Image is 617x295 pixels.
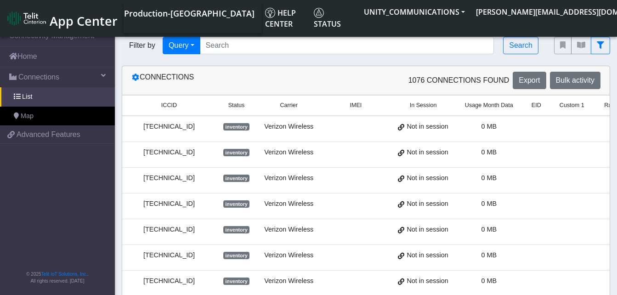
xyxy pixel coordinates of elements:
img: knowledge.svg [265,8,275,18]
a: Telit IoT Solutions, Inc. [41,272,87,277]
span: Carrier [280,101,298,110]
span: App Center [50,12,118,29]
input: Search... [200,37,494,54]
span: inventory [223,200,249,208]
span: Map [21,111,34,121]
span: Not in session [407,225,448,235]
div: [TECHNICAL_ID] [128,122,210,132]
img: logo-telit-cinterion-gw-new.png [7,11,46,26]
span: 0 MB [481,148,497,156]
span: 0 MB [481,200,497,207]
div: [TECHNICAL_ID] [128,276,210,286]
span: Not in session [407,173,448,183]
span: IMEI [350,101,362,110]
span: Usage Month Data [465,101,513,110]
div: Verizon Wireless [262,173,315,183]
div: [TECHNICAL_ID] [128,147,210,158]
a: Your current platform instance [124,4,254,22]
span: 0 MB [481,277,497,284]
span: inventory [223,123,249,130]
span: Status [228,101,245,110]
span: EID [532,101,541,110]
div: [TECHNICAL_ID] [128,199,210,209]
div: Verizon Wireless [262,250,315,261]
span: Advanced Features [17,129,80,140]
span: inventory [223,226,249,233]
div: Verizon Wireless [262,276,315,286]
span: Bulk activity [556,76,594,84]
span: Help center [265,8,296,29]
a: App Center [7,9,116,28]
span: Not in session [407,147,448,158]
button: Export [513,72,546,89]
div: Connections [125,72,366,89]
span: inventory [223,278,249,285]
span: Connections [18,72,59,83]
div: Verizon Wireless [262,225,315,235]
div: [TECHNICAL_ID] [128,225,210,235]
span: 0 MB [481,251,497,259]
span: Custom 1 [560,101,584,110]
a: Help center [261,4,310,33]
div: Verizon Wireless [262,147,315,158]
img: status.svg [314,8,324,18]
span: Status [314,8,341,29]
span: ICCID [161,101,177,110]
span: List [22,92,32,102]
span: 1076 Connections found [408,75,509,86]
div: [TECHNICAL_ID] [128,250,210,261]
span: Not in session [407,199,448,209]
span: inventory [223,175,249,182]
span: Not in session [407,122,448,132]
button: Search [503,37,538,54]
span: Export [519,76,540,84]
span: In Session [410,101,437,110]
div: fitlers menu [554,37,610,54]
div: Verizon Wireless [262,122,315,132]
span: 0 MB [481,226,497,233]
button: Bulk activity [550,72,600,89]
span: inventory [223,252,249,259]
span: Not in session [407,276,448,286]
span: 0 MB [481,174,497,182]
span: Not in session [407,250,448,261]
div: [TECHNICAL_ID] [128,173,210,183]
span: Filter by [122,40,163,51]
button: UNITY_COMMUNICATIONS [358,4,470,20]
span: 0 MB [481,123,497,130]
span: Production-[GEOGRAPHIC_DATA] [124,8,255,19]
button: Query [163,37,200,54]
div: Verizon Wireless [262,199,315,209]
a: Status [310,4,358,33]
span: inventory [223,149,249,156]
